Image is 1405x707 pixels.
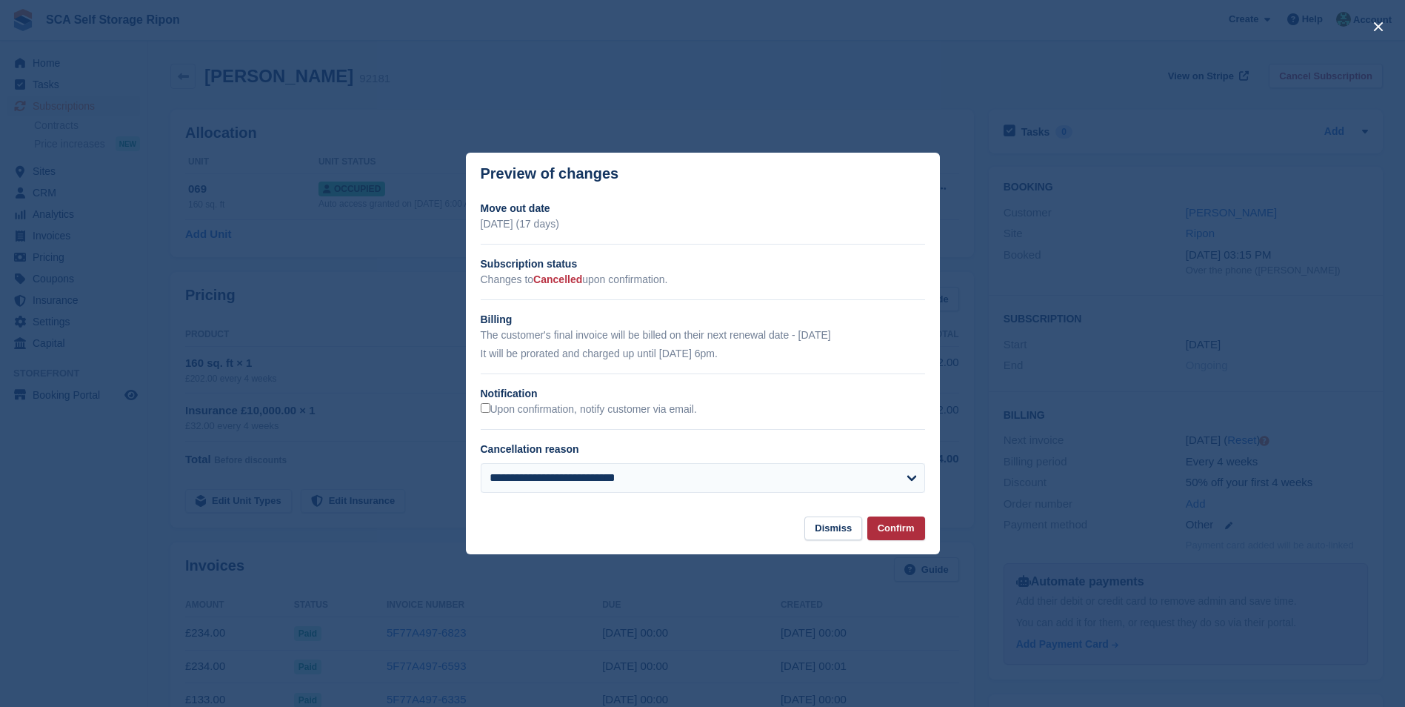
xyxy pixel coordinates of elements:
[481,403,490,413] input: Upon confirmation, notify customer via email.
[867,517,925,541] button: Confirm
[481,328,925,343] p: The customer's final invoice will be billed on their next renewal date - [DATE]
[481,386,925,402] h2: Notification
[533,273,582,285] span: Cancelled
[481,201,925,216] h2: Move out date
[481,443,579,455] label: Cancellation reason
[804,517,862,541] button: Dismiss
[481,165,619,182] p: Preview of changes
[481,256,925,272] h2: Subscription status
[481,312,925,328] h2: Billing
[481,346,925,362] p: It will be prorated and charged up until [DATE] 6pm.
[481,272,925,288] p: Changes to upon confirmation.
[1366,15,1390,39] button: close
[481,216,925,232] p: [DATE] (17 days)
[481,403,697,416] label: Upon confirmation, notify customer via email.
